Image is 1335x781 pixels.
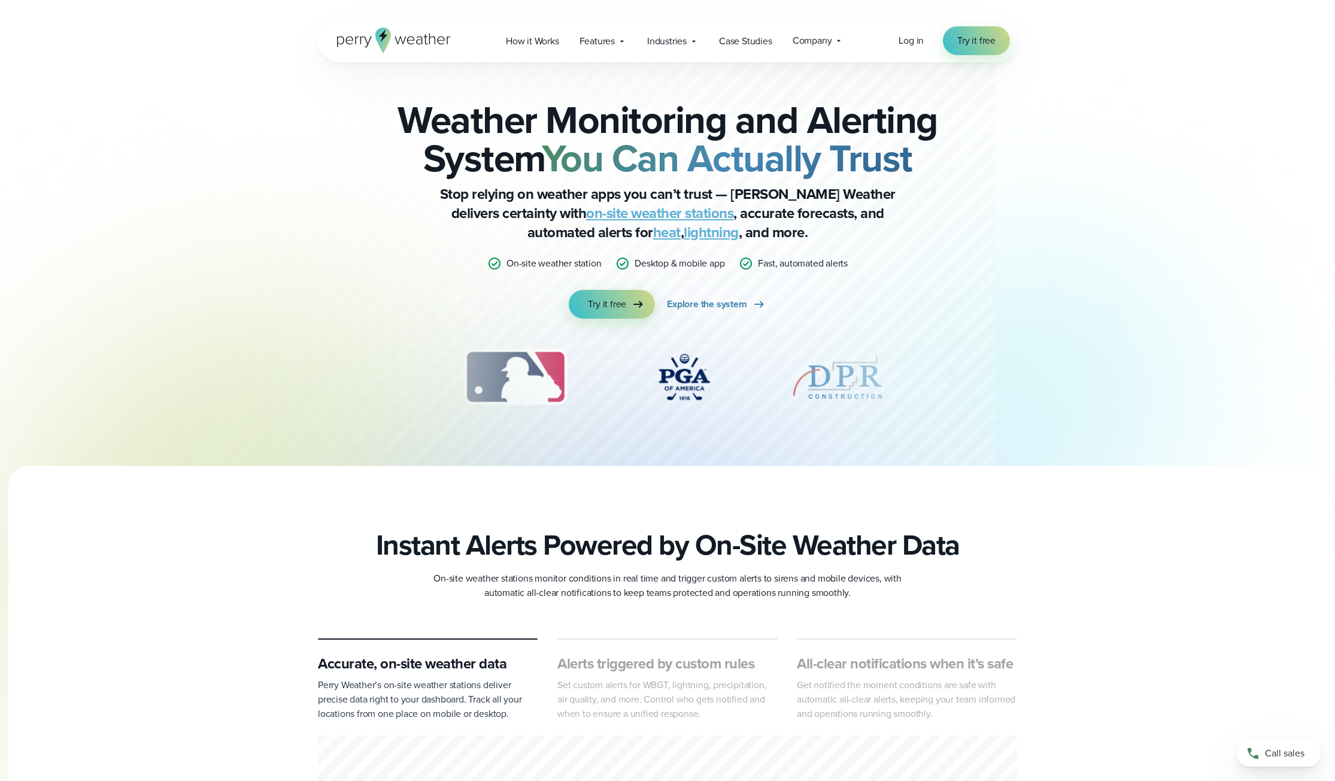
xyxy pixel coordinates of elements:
span: Try it free [588,297,626,311]
p: On-site weather station [506,256,601,271]
img: MLB.svg [452,347,578,407]
h3: Alerts triggered by custom rules [557,654,778,673]
div: slideshow [378,347,957,413]
p: Stop relying on weather apps you can’t trust — [PERSON_NAME] Weather delivers certainty with , ac... [428,184,907,242]
h3: Accurate, on-site weather data [318,654,538,673]
p: Perry Weather’s on-site weather stations deliver precise data right to your dashboard. Track all ... [318,678,538,721]
span: How it Works [506,34,559,49]
h2: Weather Monitoring and Alerting System [378,101,957,177]
p: Desktop & mobile app [635,256,724,271]
a: Try it free [569,290,655,319]
img: PGA.svg [636,347,732,407]
img: NASA.svg [311,347,395,407]
a: How it Works [496,29,569,53]
a: Call sales [1237,740,1321,767]
span: Explore the system [667,297,747,311]
a: Case Studies [709,29,782,53]
div: 4 of 12 [636,347,732,407]
a: lightning [684,222,739,243]
span: Case Studies [719,34,772,49]
p: On-site weather stations monitor conditions in real time and trigger custom alerts to sirens and ... [428,571,907,600]
p: Set custom alerts for WBGT, lightning, precipitation, air quality, and more. Control who gets not... [557,678,778,721]
a: Log in [899,34,924,48]
div: 3 of 12 [452,347,578,407]
img: DPR-Construction.svg [790,347,885,407]
p: Get notified the moment conditions are safe with automatic all-clear alerts, keeping your team in... [797,678,1017,721]
a: Try it free [943,26,1010,55]
h2: Instant Alerts Powered by On-Site Weather Data [376,528,960,562]
p: Fast, automated alerts [758,256,848,271]
div: 6 of 12 [943,347,1017,407]
img: University-of-Georgia.svg [943,347,1017,407]
span: Industries [647,34,687,49]
h3: All-clear notifications when it’s safe [797,654,1017,673]
a: heat [653,222,681,243]
span: Company [793,34,832,48]
span: Log in [899,34,924,47]
span: Call sales [1265,746,1304,761]
div: 2 of 12 [311,347,395,407]
span: Features [579,34,615,49]
a: Explore the system [667,290,766,319]
span: Try it free [957,34,996,48]
div: 5 of 12 [790,347,885,407]
strong: You Can Actually Trust [542,130,912,186]
a: on-site weather stations [586,202,733,224]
